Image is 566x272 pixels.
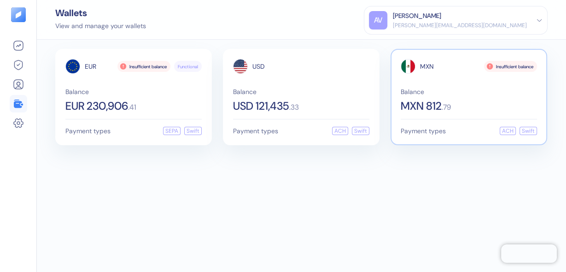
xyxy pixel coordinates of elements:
[233,128,278,134] span: Payment types
[332,127,348,135] div: ACH
[393,11,441,21] div: [PERSON_NAME]
[184,127,202,135] div: Swift
[11,7,26,22] img: logo-tablet-V2.svg
[393,21,527,30] div: [PERSON_NAME][EMAIL_ADDRESS][DOMAIN_NAME]
[484,61,537,72] div: Insufficient balance
[401,101,442,112] span: MXN 812
[55,8,146,18] div: Wallets
[128,104,136,111] span: . 41
[65,101,128,112] span: EUR 230,906
[442,104,451,111] span: . 79
[163,127,181,135] div: SEPA
[65,128,111,134] span: Payment types
[10,40,27,51] a: Overview
[10,59,27,71] a: Hedges
[117,61,170,72] div: Insufficient balance
[352,127,369,135] div: Swift
[519,127,537,135] div: Swift
[10,79,27,90] a: Customers
[10,118,27,129] a: Settings
[289,104,299,111] span: . 33
[369,11,387,30] div: AV
[233,89,369,95] span: Balance
[178,63,198,70] span: Functional
[501,244,557,263] iframe: Chatra live chat
[85,63,96,70] span: EUR
[233,101,289,112] span: USD 121,435
[401,128,446,134] span: Payment types
[401,89,537,95] span: Balance
[500,127,516,135] div: ACH
[55,21,146,31] div: View and manage your wallets
[65,89,202,95] span: Balance
[10,98,27,109] a: Wallets
[252,63,265,70] span: USD
[420,63,434,70] span: MXN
